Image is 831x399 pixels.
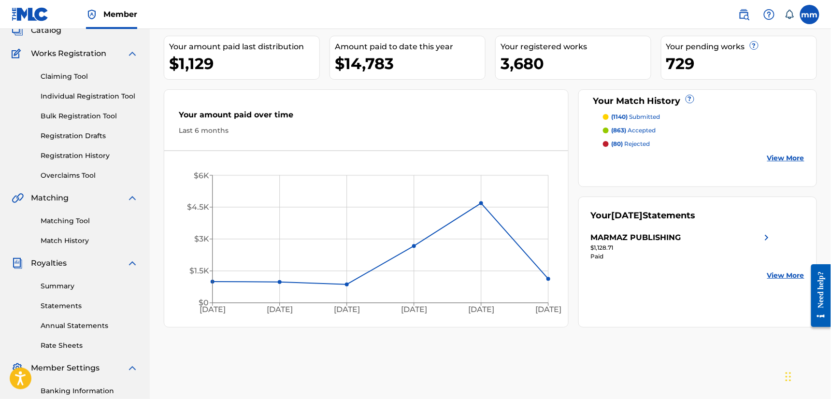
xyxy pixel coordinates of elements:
[41,236,138,246] a: Match History
[783,353,831,399] div: Widget de chat
[127,48,138,59] img: expand
[591,209,696,222] div: Your Statements
[785,10,794,19] div: Notifications
[501,53,651,74] div: 3,680
[603,113,805,121] a: (1140) submitted
[612,113,628,120] span: (1140)
[783,353,831,399] iframe: Chat Widget
[31,257,67,269] span: Royalties
[194,171,209,180] tspan: $6K
[335,53,485,74] div: $14,783
[612,140,650,148] p: rejected
[199,299,209,308] tspan: $0
[468,305,494,314] tspan: [DATE]
[86,9,98,20] img: Top Rightsholder
[536,305,562,314] tspan: [DATE]
[666,53,817,74] div: 729
[41,341,138,351] a: Rate Sheets
[603,126,805,135] a: (863) accepted
[591,232,681,243] div: MARMAZ PUBLISHING
[591,232,773,261] a: MARMAZ PUBLISHINGright chevron icon$1,128.71Paid
[194,235,209,244] tspan: $3K
[666,41,817,53] div: Your pending works
[686,95,694,103] span: ?
[41,216,138,226] a: Matching Tool
[501,41,651,53] div: Your registered works
[31,25,61,36] span: Catalog
[603,140,805,148] a: (80) rejected
[761,232,773,243] img: right chevron icon
[41,386,138,396] a: Banking Information
[127,362,138,374] img: expand
[200,305,226,314] tspan: [DATE]
[41,171,138,181] a: Overclaims Tool
[763,9,775,20] img: help
[612,210,643,221] span: [DATE]
[335,41,485,53] div: Amount paid to date this year
[12,25,61,36] a: CatalogCatalog
[31,48,106,59] span: Works Registration
[169,53,319,74] div: $1,129
[187,203,209,212] tspan: $4.5K
[12,362,23,374] img: Member Settings
[612,113,660,121] p: submitted
[41,281,138,291] a: Summary
[750,42,758,49] span: ?
[12,25,23,36] img: Catalog
[759,5,779,24] div: Help
[767,153,804,163] a: View More
[738,9,750,20] img: search
[591,95,805,108] div: Your Match History
[31,192,69,204] span: Matching
[12,192,24,204] img: Matching
[591,243,773,252] div: $1,128.71
[267,305,293,314] tspan: [DATE]
[41,131,138,141] a: Registration Drafts
[41,91,138,101] a: Individual Registration Tool
[41,321,138,331] a: Annual Statements
[41,151,138,161] a: Registration History
[41,111,138,121] a: Bulk Registration Tool
[189,267,209,276] tspan: $1.5K
[127,192,138,204] img: expand
[767,271,804,281] a: View More
[41,71,138,82] a: Claiming Tool
[786,362,791,391] div: Arrastrar
[734,5,754,24] a: Public Search
[179,109,554,126] div: Your amount paid over time
[804,256,831,334] iframe: Resource Center
[612,140,623,147] span: (80)
[41,301,138,311] a: Statements
[591,252,773,261] div: Paid
[401,305,427,314] tspan: [DATE]
[334,305,360,314] tspan: [DATE]
[12,257,23,269] img: Royalties
[800,5,819,24] div: User Menu
[103,9,137,20] span: Member
[612,127,627,134] span: (863)
[12,48,24,59] img: Works Registration
[31,362,100,374] span: Member Settings
[179,126,554,136] div: Last 6 months
[12,7,49,21] img: MLC Logo
[169,41,319,53] div: Your amount paid last distribution
[612,126,656,135] p: accepted
[127,257,138,269] img: expand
